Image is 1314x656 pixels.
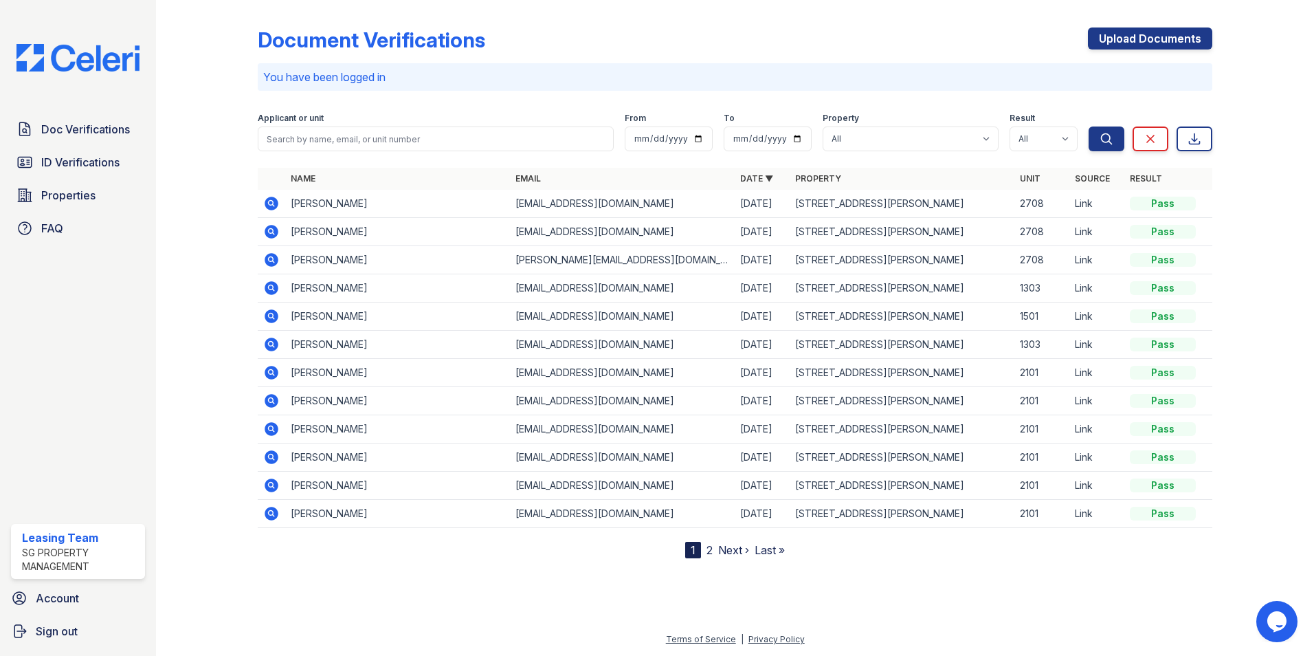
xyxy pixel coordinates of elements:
a: Next › [718,543,749,557]
td: [PERSON_NAME] [285,444,510,472]
td: [DATE] [735,415,790,444]
td: [DATE] [735,218,790,246]
input: Search by name, email, or unit number [258,127,614,151]
td: Link [1069,387,1124,415]
td: [PERSON_NAME][EMAIL_ADDRESS][DOMAIN_NAME] [510,246,735,274]
td: [STREET_ADDRESS][PERSON_NAME] [790,218,1014,246]
a: Source [1075,173,1110,184]
a: ID Verifications [11,149,145,176]
div: Pass [1130,394,1196,408]
td: Link [1069,246,1124,274]
a: Terms of Service [666,634,736,644]
td: 2101 [1014,359,1069,387]
td: [PERSON_NAME] [285,472,510,500]
a: Sign out [5,617,151,645]
td: [EMAIL_ADDRESS][DOMAIN_NAME] [510,331,735,359]
td: 2101 [1014,387,1069,415]
td: [EMAIL_ADDRESS][DOMAIN_NAME] [510,303,735,331]
td: [PERSON_NAME] [285,246,510,274]
label: To [724,113,735,124]
td: Link [1069,500,1124,528]
td: [DATE] [735,274,790,303]
td: [EMAIL_ADDRESS][DOMAIN_NAME] [510,218,735,246]
span: Properties [41,187,96,204]
td: Link [1069,415,1124,444]
td: [STREET_ADDRESS][PERSON_NAME] [790,246,1014,274]
span: ID Verifications [41,154,120,171]
td: [STREET_ADDRESS][PERSON_NAME] [790,444,1014,472]
div: Pass [1130,281,1196,295]
a: Name [291,173,315,184]
td: [EMAIL_ADDRESS][DOMAIN_NAME] [510,500,735,528]
div: Pass [1130,366,1196,380]
td: 2708 [1014,218,1069,246]
td: [DATE] [735,387,790,415]
td: [DATE] [735,190,790,218]
img: CE_Logo_Blue-a8612792a0a2168367f1c8372b55b34899dd931a85d93a1a3d3e32e68fde9ad4.png [5,44,151,72]
div: Pass [1130,253,1196,267]
td: [PERSON_NAME] [285,218,510,246]
span: FAQ [41,220,63,237]
td: [DATE] [735,359,790,387]
a: 2 [706,543,713,557]
div: Pass [1130,479,1196,492]
span: Doc Verifications [41,121,130,138]
td: 2101 [1014,500,1069,528]
a: FAQ [11,215,145,242]
td: [DATE] [735,331,790,359]
a: Result [1130,173,1162,184]
td: [PERSON_NAME] [285,500,510,528]
div: 1 [685,542,701,558]
span: Sign out [36,623,78,639]
td: [EMAIL_ADDRESS][DOMAIN_NAME] [510,415,735,444]
a: Unit [1020,173,1040,184]
td: Link [1069,444,1124,472]
a: Last » [755,543,785,557]
a: Property [795,173,841,184]
p: You have been logged in [263,69,1207,85]
td: [STREET_ADDRESS][PERSON_NAME] [790,303,1014,331]
div: | [741,634,744,644]
label: Property [823,113,859,124]
td: [DATE] [735,303,790,331]
td: 2101 [1014,444,1069,472]
td: [EMAIL_ADDRESS][DOMAIN_NAME] [510,359,735,387]
td: [PERSON_NAME] [285,359,510,387]
td: 2708 [1014,190,1069,218]
td: 1303 [1014,274,1069,303]
td: [STREET_ADDRESS][PERSON_NAME] [790,500,1014,528]
a: Account [5,584,151,612]
div: Pass [1130,338,1196,351]
a: Upload Documents [1088,28,1212,50]
td: [STREET_ADDRESS][PERSON_NAME] [790,472,1014,500]
td: [STREET_ADDRESS][PERSON_NAME] [790,190,1014,218]
td: [STREET_ADDRESS][PERSON_NAME] [790,359,1014,387]
a: Doc Verifications [11,116,145,143]
a: Privacy Policy [748,634,805,644]
td: [DATE] [735,246,790,274]
td: [EMAIL_ADDRESS][DOMAIN_NAME] [510,444,735,472]
iframe: chat widget [1256,601,1300,642]
td: [PERSON_NAME] [285,331,510,359]
td: Link [1069,190,1124,218]
div: SG Property Management [22,546,140,573]
td: [PERSON_NAME] [285,387,510,415]
td: [EMAIL_ADDRESS][DOMAIN_NAME] [510,472,735,500]
td: 2708 [1014,246,1069,274]
td: [PERSON_NAME] [285,303,510,331]
td: [EMAIL_ADDRESS][DOMAIN_NAME] [510,274,735,303]
a: Email [515,173,541,184]
div: Leasing Team [22,529,140,546]
a: Date ▼ [740,173,773,184]
div: Document Verifications [258,28,485,52]
td: [DATE] [735,500,790,528]
td: [PERSON_NAME] [285,415,510,444]
td: [STREET_ADDRESS][PERSON_NAME] [790,274,1014,303]
div: Pass [1130,422,1196,436]
td: [STREET_ADDRESS][PERSON_NAME] [790,331,1014,359]
label: Result [1010,113,1035,124]
td: Link [1069,472,1124,500]
td: 2101 [1014,415,1069,444]
td: Link [1069,331,1124,359]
